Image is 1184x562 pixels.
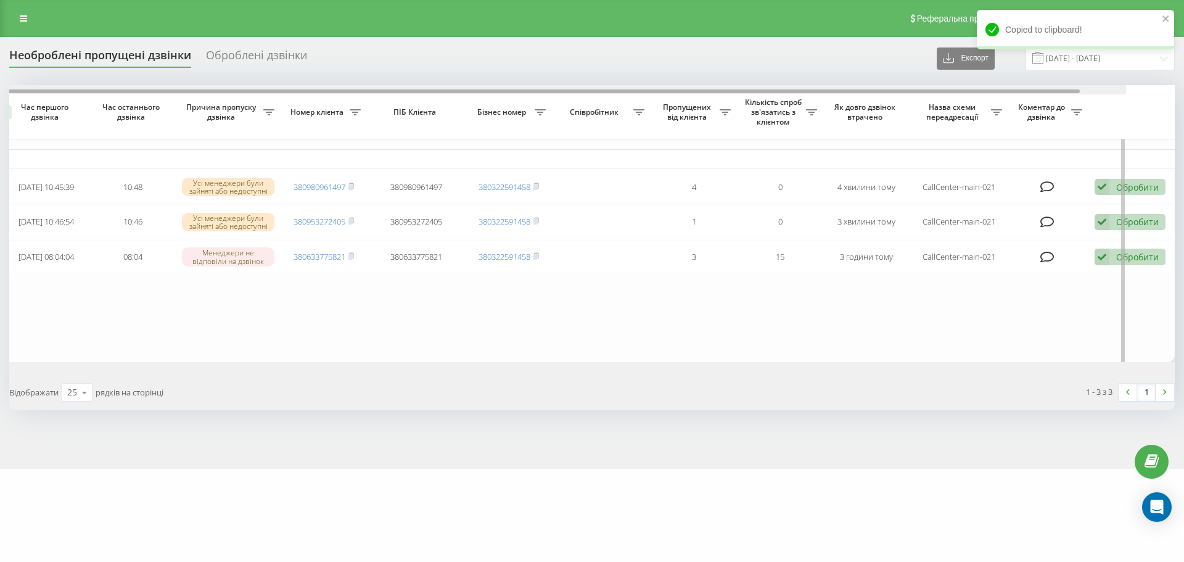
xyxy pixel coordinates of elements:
a: 380633775821 [294,251,345,262]
a: 380980961497 [294,181,345,192]
a: 380953272405 [294,216,345,227]
span: Коментар до дзвінка [1014,102,1071,122]
div: Обробити [1116,251,1159,263]
div: Усі менеджери були зайняті або недоступні [182,213,274,231]
div: Copied to clipboard! [977,10,1174,49]
td: 4 [651,171,737,204]
span: Співробітник [558,107,633,117]
div: Оброблені дзвінки [206,49,307,68]
span: Кількість спроб зв'язатись з клієнтом [743,97,806,126]
td: 3 [651,241,737,273]
a: 1 [1137,384,1156,401]
span: Бізнес номер [472,107,535,117]
td: [DATE] 10:45:39 [3,171,89,204]
div: Open Intercom Messenger [1142,492,1172,522]
td: 10:48 [89,171,176,204]
td: 380953272405 [367,205,466,238]
span: рядків на сторінці [96,387,163,398]
span: Як довго дзвінок втрачено [833,102,900,122]
td: [DATE] 10:46:54 [3,205,89,238]
td: CallCenter-main-021 [910,205,1008,238]
div: Обробити [1116,216,1159,228]
div: Обробити [1116,181,1159,193]
div: Необроблені пропущені дзвінки [9,49,191,68]
span: Реферальна програма [917,14,1008,23]
div: 1 - 3 з 3 [1086,386,1112,398]
span: Час першого дзвінка [13,102,80,122]
td: 1 [651,205,737,238]
span: Час останнього дзвінка [99,102,166,122]
span: Причина пропуску дзвінка [182,102,263,122]
td: 4 хвилини тому [823,171,910,204]
td: [DATE] 08:04:04 [3,241,89,273]
span: Відображати [9,387,59,398]
a: 380322591458 [479,251,530,262]
span: Пропущених від клієнта [657,102,720,122]
td: CallCenter-main-021 [910,171,1008,204]
div: Усі менеджери були зайняті або недоступні [182,178,274,196]
a: 380322591458 [479,181,530,192]
td: CallCenter-main-021 [910,241,1008,273]
span: ПІБ Клієнта [377,107,455,117]
td: 10:46 [89,205,176,238]
td: 380980961497 [367,171,466,204]
div: Менеджери не відповіли на дзвінок [182,247,274,266]
div: 25 [67,386,77,399]
td: 3 хвилини тому [823,205,910,238]
td: 3 години тому [823,241,910,273]
td: 0 [737,205,823,238]
td: 0 [737,171,823,204]
td: 08:04 [89,241,176,273]
td: 380633775821 [367,241,466,273]
span: Назва схеми переадресації [916,102,991,122]
span: Номер клієнта [287,107,350,117]
button: close [1162,14,1170,25]
a: 380322591458 [479,216,530,227]
td: 15 [737,241,823,273]
button: Експорт [937,48,995,70]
